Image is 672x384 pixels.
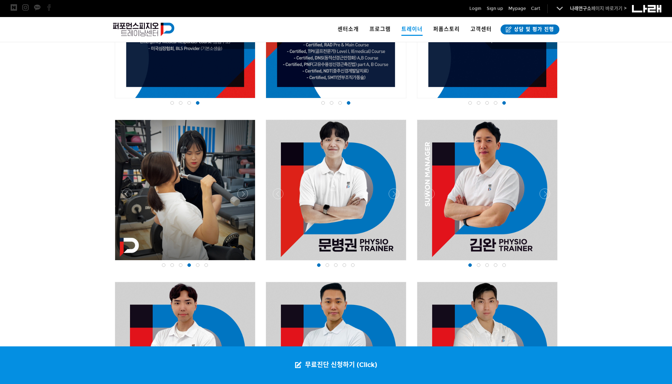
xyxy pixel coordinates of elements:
[469,5,481,12] a: Login
[369,26,391,32] span: 프로그램
[470,26,492,32] span: 고객센터
[364,17,396,42] a: 프로그램
[512,26,554,33] span: 상담 및 평가 진행
[465,17,497,42] a: 고객센터
[487,5,503,12] a: Sign up
[338,26,359,32] span: 센터소개
[570,6,627,11] a: 나래연구소페이지 바로가기 >
[428,17,465,42] a: 퍼폼스토리
[401,23,423,36] span: 트레이너
[433,26,460,32] span: 퍼폼스토리
[332,17,364,42] a: 센터소개
[501,24,559,34] a: 상담 및 평가 진행
[570,6,591,11] strong: 나래연구소
[288,346,384,384] a: 무료진단 신청하기 (Click)
[508,5,526,12] a: Mypage
[396,17,428,42] a: 트레이너
[531,5,540,12] a: Cart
